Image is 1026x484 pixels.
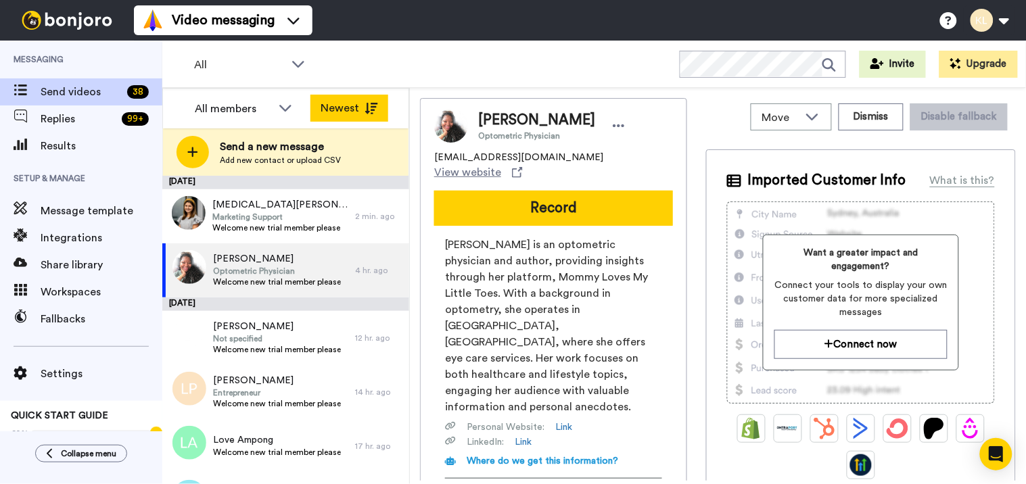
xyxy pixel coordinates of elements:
[172,372,206,406] img: lp.png
[850,454,872,476] img: GoHighLevel
[555,420,572,434] a: Link
[11,428,28,439] span: 60%
[939,51,1018,78] button: Upgrade
[748,170,906,191] span: Imported Customer Info
[172,426,206,460] img: la.png
[213,320,341,333] span: [PERSON_NAME]
[434,151,603,164] span: [EMAIL_ADDRESS][DOMAIN_NAME]
[515,435,532,449] a: Link
[172,318,206,352] img: d0e85d2d-7f2b-459f-bd10-1948e836dc74.png
[355,441,402,452] div: 17 hr. ago
[310,95,388,122] button: Newest
[61,448,116,459] span: Collapse menu
[930,172,995,189] div: What is this?
[213,433,341,447] span: Love Ampong
[172,196,206,230] img: 74f3dd4d-1cad-4202-861a-5b9e76b7bd22.jpg
[213,276,341,287] span: Welcome new trial member please
[212,222,348,233] span: Welcome new trial member please
[213,387,341,398] span: Entrepreneur
[355,387,402,397] div: 14 hr. ago
[434,164,523,180] a: View website
[213,252,341,266] span: [PERSON_NAME]
[41,366,162,382] span: Settings
[162,297,409,311] div: [DATE]
[220,155,341,166] span: Add new contact or upload CSV
[213,266,341,276] span: Optometric Physician
[41,284,162,300] span: Workspaces
[774,330,948,359] button: Connect now
[434,109,468,143] img: Image of Sakesha Caston
[220,139,341,155] span: Send a new message
[122,112,149,126] div: 99 +
[887,418,908,439] img: ConvertKit
[355,265,402,276] div: 4 hr. ago
[41,203,162,219] span: Message template
[212,212,348,222] span: Marketing Support
[11,411,108,420] span: QUICK START GUIDE
[980,438,1012,470] div: Open Intercom Messenger
[434,164,501,180] span: View website
[839,103,904,130] button: Dismiss
[960,418,981,439] img: Drip
[172,250,206,284] img: 6cc6405b-d6c4-46d2-a08d-caa332867fa5.jpg
[923,418,945,439] img: Patreon
[41,311,162,327] span: Fallbacks
[41,84,122,100] span: Send videos
[194,57,285,73] span: All
[860,51,926,78] button: Invite
[355,211,402,222] div: 2 min. ago
[741,418,762,439] img: Shopify
[41,230,162,246] span: Integrations
[213,344,341,355] span: Welcome new trial member please
[162,176,409,189] div: [DATE]
[150,427,162,439] div: Tooltip anchor
[910,103,1008,130] button: Disable fallback
[41,111,116,127] span: Replies
[445,237,662,415] span: [PERSON_NAME] is an optometric physician and author, providing insights through her platform, Mom...
[774,279,948,319] span: Connect your tools to display your own customer data for more specialized messages
[478,130,595,141] span: Optometric Physician
[212,198,348,212] span: [MEDICAL_DATA][PERSON_NAME]
[850,418,872,439] img: ActiveCampaign
[213,333,341,344] span: Not specified
[774,246,948,273] span: Want a greater impact and engagement?
[467,420,544,434] span: Personal Website :
[35,445,127,462] button: Collapse menu
[434,191,673,226] button: Record
[355,333,402,343] div: 12 hr. ago
[142,9,164,31] img: vm-color.svg
[213,447,341,458] span: Welcome new trial member please
[777,418,799,439] img: Ontraport
[41,257,162,273] span: Share library
[467,456,618,466] span: Where do we get this information?
[213,374,341,387] span: [PERSON_NAME]
[195,101,272,117] div: All members
[814,418,835,439] img: Hubspot
[41,138,162,154] span: Results
[467,435,504,449] span: LinkedIn :
[478,110,595,130] span: [PERSON_NAME]
[762,110,799,126] span: Move
[127,85,149,99] div: 38
[213,398,341,409] span: Welcome new trial member please
[16,11,118,30] img: bj-logo-header-white.svg
[172,11,275,30] span: Video messaging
